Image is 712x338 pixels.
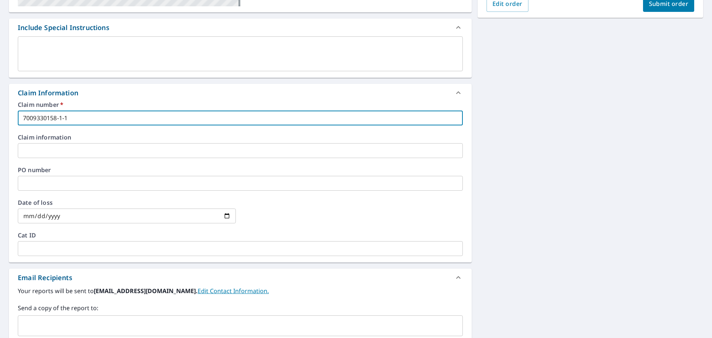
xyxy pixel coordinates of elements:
[18,23,109,33] div: Include Special Instructions
[18,134,463,140] label: Claim information
[18,286,463,295] label: Your reports will be sent to
[18,167,463,173] label: PO number
[198,287,269,295] a: EditContactInfo
[18,303,463,312] label: Send a copy of the report to:
[9,269,472,286] div: Email Recipients
[9,84,472,102] div: Claim Information
[94,287,198,295] b: [EMAIL_ADDRESS][DOMAIN_NAME].
[18,273,72,283] div: Email Recipients
[18,200,236,206] label: Date of loss
[18,102,463,108] label: Claim number
[18,88,78,98] div: Claim Information
[18,232,463,238] label: Cat ID
[9,19,472,36] div: Include Special Instructions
